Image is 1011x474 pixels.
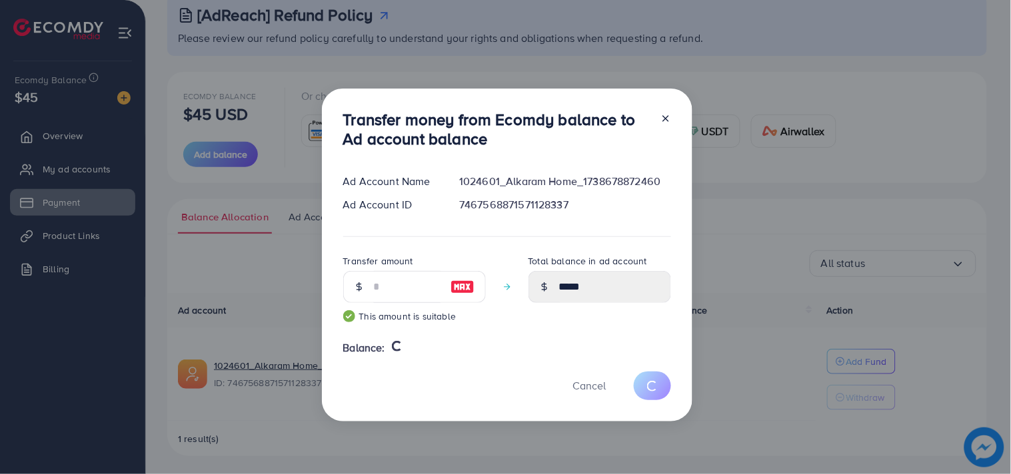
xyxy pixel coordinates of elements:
span: Cancel [573,378,606,393]
div: Ad Account ID [333,197,449,212]
h3: Transfer money from Ecomdy balance to Ad account balance [343,110,650,148]
img: image [451,279,475,295]
span: Balance: [343,340,385,355]
img: guide [343,310,355,322]
label: Transfer amount [343,254,413,268]
button: Cancel [556,371,623,400]
small: This amount is suitable [343,310,486,323]
div: 1024601_Alkaram Home_1738678872460 [449,174,681,189]
div: 7467568871571128337 [449,197,681,212]
div: Ad Account Name [333,174,449,189]
label: Total balance in ad account [528,254,647,268]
